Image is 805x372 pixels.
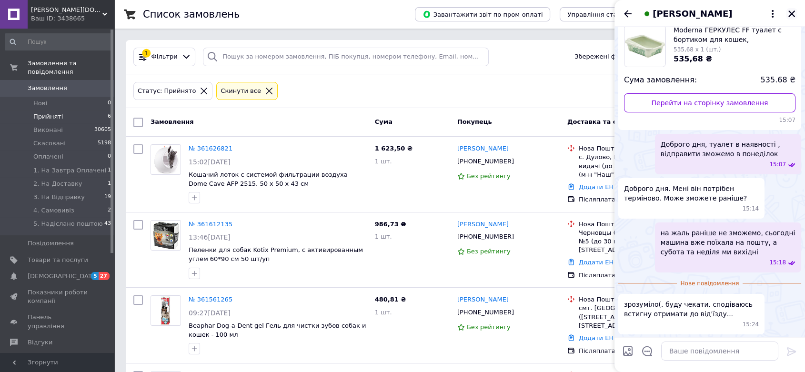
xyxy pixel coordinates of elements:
[457,233,514,240] span: [PHONE_NUMBER]
[33,126,63,134] span: Виконані
[641,345,654,357] button: Відкрити шаблони відповідей
[28,239,74,248] span: Повідомлення
[579,334,614,342] a: Додати ЕН
[674,25,795,44] span: Moderna ГЕРКУЛЕС FF туалет с бортиком для кошек, 51,1х39,5х19,1 см
[189,246,363,262] a: Пеленки для собак Kotix Premium, с активированным углем 60*90 см 50 шт/уп
[219,86,263,96] div: Cкинути все
[31,14,114,23] div: Ваш ID: 3438665
[375,309,392,316] span: 1 шт.
[560,7,648,21] button: Управління статусами
[33,139,66,148] span: Скасовані
[574,52,639,61] span: Збережені фільтри:
[151,220,181,251] a: Фото товару
[104,220,111,228] span: 43
[189,233,231,241] span: 13:46[DATE]
[624,116,795,124] span: 15:07 12.09.2025
[5,33,112,50] input: Пошук
[33,112,63,121] span: Прийняті
[33,193,85,201] span: 3. На Відправку
[33,180,82,188] span: 2. На Доставку
[151,52,178,61] span: Фільтри
[108,152,111,161] span: 0
[579,295,692,304] div: Нова Пошта
[579,271,692,280] div: Післяплата
[151,221,181,250] img: Фото товару
[579,259,614,266] a: Додати ЕН
[94,126,111,134] span: 30605
[189,145,232,152] a: № 361626821
[33,99,47,108] span: Нові
[28,59,114,76] span: Замовлення та повідомлення
[579,304,692,330] div: смт. [GEOGRAPHIC_DATA] ([STREET_ADDRESS]: вул. [STREET_ADDRESS]
[33,206,74,215] span: 4. Самовивіз
[33,166,106,175] span: 1. На Завтра Оплачені
[423,10,543,19] span: Завантажити звіт по пром-оплаті
[457,144,509,153] a: [PERSON_NAME]
[579,347,692,355] div: Післяплата
[108,166,111,175] span: 1
[457,295,509,304] a: [PERSON_NAME]
[743,205,759,213] span: 15:14 12.09.2025
[579,153,692,179] div: с. Дулово, Пункт приймання-видачі (до 30 кг): вул. Вайди, 74 (м-н "Наш")
[674,46,721,53] span: 535,68 x 1 (шт.)
[28,272,98,281] span: [DEMOGRAPHIC_DATA]
[769,259,786,267] span: 15:18 12.09.2025
[457,309,514,316] span: [PHONE_NUMBER]
[108,206,111,215] span: 2
[653,8,732,20] span: [PERSON_NAME]
[467,248,511,255] span: Без рейтингу
[375,158,392,165] span: 1 шт.
[457,118,492,125] span: Покупець
[151,144,181,175] a: Фото товару
[108,112,111,121] span: 6
[189,221,232,228] a: № 361612135
[467,323,511,331] span: Без рейтингу
[203,48,489,66] input: Пошук за номером замовлення, ПІБ покупця, номером телефону, Email, номером накладної
[151,295,181,326] a: Фото товару
[415,7,550,21] button: Завантажити звіт по пром-оплаті
[769,161,786,169] span: 15:07 12.09.2025
[189,309,231,317] span: 09:27[DATE]
[189,296,232,303] a: № 361561265
[31,6,102,14] span: JOSIZOO- josizoo.com.ua
[624,300,759,319] span: зрозуміло(. буду чекати. сподіваюсь встигну отримати до від'їзду...
[28,313,88,330] span: Панель управління
[579,195,692,204] div: Післяплата
[567,118,638,125] span: Доставка та оплата
[743,321,759,329] span: 15:24 12.09.2025
[579,229,692,255] div: Черновцы ([GEOGRAPHIC_DATA].), №5 (до 30 кг на одно место): ул. [STREET_ADDRESS]
[624,93,795,112] a: Перейти на сторінку замовлення
[761,75,795,86] span: 535.68 ₴
[624,26,665,67] img: 4854323255_w200_h200_moderna-gerkules-ff.jpg
[91,272,99,280] span: 5
[28,256,88,264] span: Товари та послуги
[467,172,511,180] span: Без рейтингу
[189,322,366,338] a: Beaphar Dog-a-Dent gel Гель для чистки зубов собак и кошек - 100 мл
[674,54,712,63] span: 535,68 ₴
[375,118,392,125] span: Cума
[153,145,179,174] img: Фото товару
[136,86,198,96] div: Статус: Прийнято
[142,49,151,58] div: 1
[579,183,614,191] a: Додати ЕН
[624,75,697,86] span: Сума замовлення:
[661,140,795,159] span: Доброго дня, туалет в наявності , відправити зможемо в понеділок
[28,338,52,347] span: Відгуки
[98,139,111,148] span: 5198
[33,220,103,228] span: 5. Надіслано поштою
[457,220,509,229] a: [PERSON_NAME]
[108,99,111,108] span: 0
[677,280,743,288] span: Нове повідомлення
[189,171,348,187] a: Кошачий лоток с системой фильтрации воздуха Dome Cave AFP 2515, 50 x 50 x 43 см
[624,184,759,203] span: Доброго дня. Мені він потрібен терміново. Може зможете раніше?
[661,228,795,257] span: на жаль раніше не зможемо, сьогодні машина вже поїхала на пошту, а субота та неділя ми вихідні
[579,220,692,229] div: Нова Пошта
[99,272,110,280] span: 27
[375,296,406,303] span: 480,81 ₴
[151,118,193,125] span: Замовлення
[375,221,406,228] span: 986,73 ₴
[786,8,797,20] button: Закрити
